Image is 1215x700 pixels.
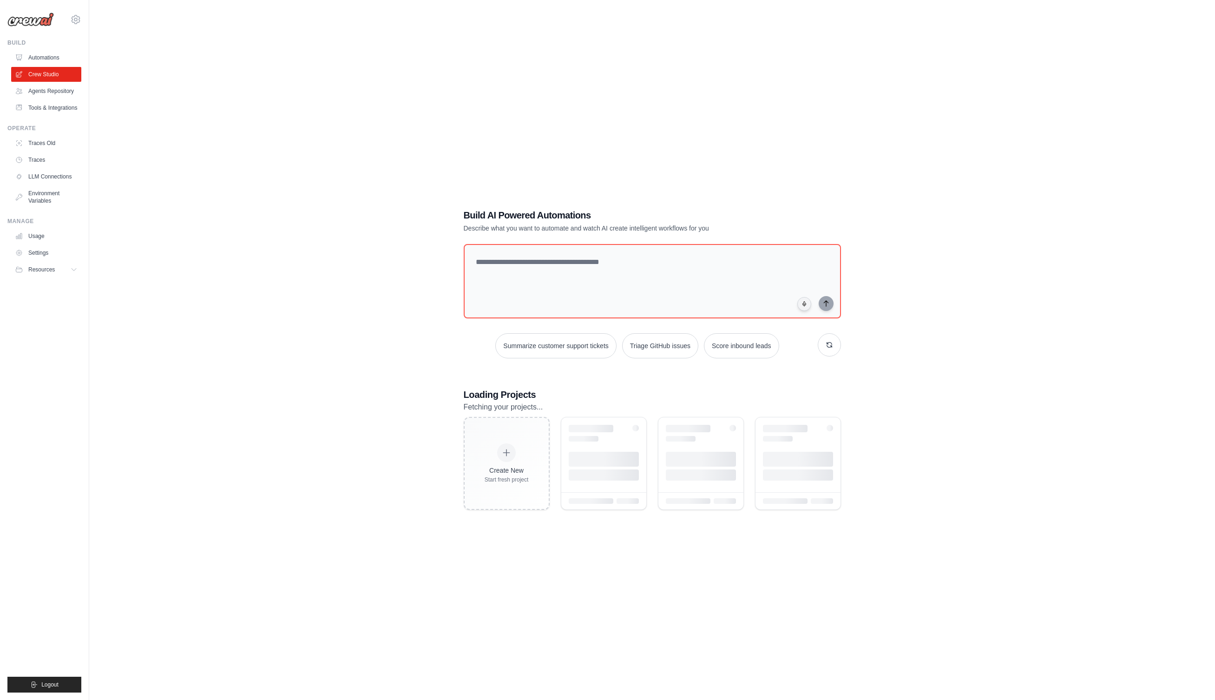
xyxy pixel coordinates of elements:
a: Automations [11,50,81,65]
button: Score inbound leads [704,333,779,358]
h1: Build AI Powered Automations [464,209,776,222]
a: Usage [11,229,81,244]
div: Manage [7,218,81,225]
a: Tools & Integrations [11,100,81,115]
h3: Loading Projects [464,388,841,401]
a: Environment Variables [11,186,81,208]
button: Summarize customer support tickets [495,333,616,358]
p: Fetching your projects... [464,401,841,413]
button: Triage GitHub issues [622,333,698,358]
a: Settings [11,245,81,260]
a: Crew Studio [11,67,81,82]
button: Get new suggestions [818,333,841,357]
a: LLM Connections [11,169,81,184]
p: Describe what you want to automate and watch AI create intelligent workflows for you [464,224,776,233]
div: Create New [485,466,529,475]
span: Resources [28,266,55,273]
a: Traces Old [11,136,81,151]
div: Build [7,39,81,46]
div: Operate [7,125,81,132]
a: Traces [11,152,81,167]
button: Logout [7,677,81,693]
button: Resources [11,262,81,277]
div: Start fresh project [485,476,529,483]
button: Click to speak your automation idea [797,297,811,311]
a: Agents Repository [11,84,81,99]
img: Logo [7,13,54,26]
span: Logout [41,681,59,688]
